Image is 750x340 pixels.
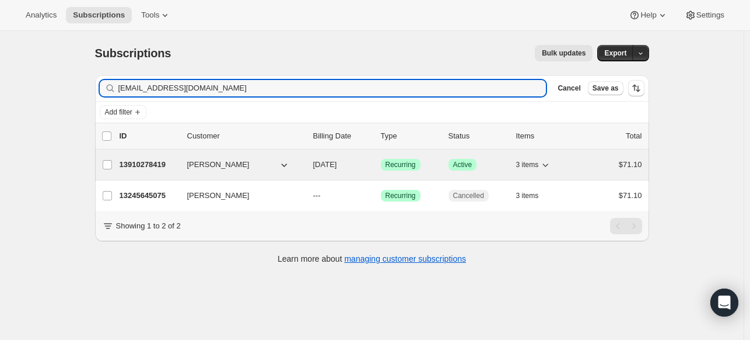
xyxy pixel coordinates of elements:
[120,130,642,142] div: IDCustomerBilling DateTypeStatusItemsTotal
[26,11,57,20] span: Analytics
[626,130,642,142] p: Total
[453,191,484,200] span: Cancelled
[313,191,321,200] span: ---
[516,188,552,204] button: 3 items
[516,160,539,169] span: 3 items
[100,105,146,119] button: Add filter
[134,7,178,23] button: Tools
[678,7,731,23] button: Settings
[120,188,642,204] div: 13245645075[PERSON_NAME]---SuccessRecurringCancelled3 items$71.10
[180,186,297,205] button: [PERSON_NAME]
[558,84,580,93] span: Cancel
[588,81,623,95] button: Save as
[73,11,125,20] span: Subscriptions
[187,190,250,202] span: [PERSON_NAME]
[628,80,644,96] button: Sort the results
[313,160,337,169] span: [DATE]
[593,84,619,93] span: Save as
[385,160,416,169] span: Recurring
[516,191,539,200] span: 3 items
[278,253,466,265] p: Learn more about
[516,130,574,142] div: Items
[610,218,642,234] nav: Pagination
[120,190,178,202] p: 13245645075
[622,7,675,23] button: Help
[597,45,633,61] button: Export
[95,47,171,60] span: Subscriptions
[535,45,593,61] button: Bulk updates
[19,7,64,23] button: Analytics
[66,7,132,23] button: Subscriptions
[187,159,250,171] span: [PERSON_NAME]
[604,48,626,58] span: Export
[448,130,507,142] p: Status
[120,130,178,142] p: ID
[120,157,642,173] div: 13910278419[PERSON_NAME][DATE]SuccessRecurringSuccessActive3 items$71.10
[313,130,372,142] p: Billing Date
[542,48,586,58] span: Bulk updates
[141,11,159,20] span: Tools
[105,107,132,117] span: Add filter
[619,191,642,200] span: $71.10
[553,81,585,95] button: Cancel
[516,157,552,173] button: 3 items
[640,11,656,20] span: Help
[344,254,466,263] a: managing customer subscriptions
[116,220,181,232] p: Showing 1 to 2 of 2
[187,130,304,142] p: Customer
[381,130,439,142] div: Type
[710,289,738,317] div: Open Intercom Messenger
[118,80,546,96] input: Filter subscribers
[453,160,472,169] span: Active
[385,191,416,200] span: Recurring
[619,160,642,169] span: $71.10
[120,159,178,171] p: 13910278419
[180,155,297,174] button: [PERSON_NAME]
[696,11,724,20] span: Settings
